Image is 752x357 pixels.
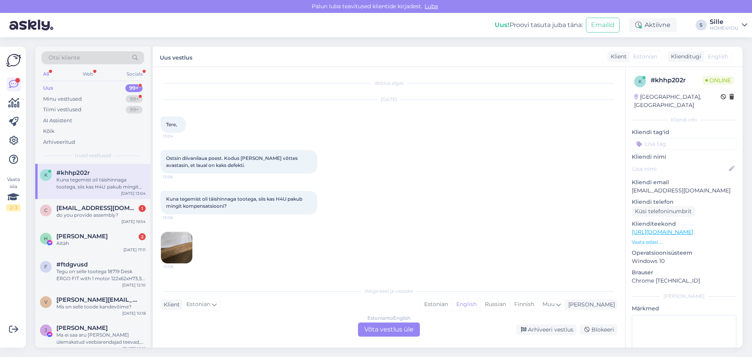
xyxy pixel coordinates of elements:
[163,264,193,270] span: 13:08
[452,299,481,310] div: English
[43,84,53,92] div: Uus
[56,212,146,219] div: do you provide assembly?
[632,116,736,123] div: Kliendi info
[632,268,736,277] p: Brauser
[44,207,48,213] span: c
[632,220,736,228] p: Klienditeekond
[56,261,88,268] span: #ftdgvusd
[710,19,747,31] a: SilleHOME4YOU
[495,20,583,30] div: Proovi tasuta juba täna:
[45,327,47,333] span: J
[633,53,657,61] span: Estonian
[542,301,555,308] span: Muu
[565,301,615,309] div: [PERSON_NAME]
[6,53,21,68] img: Askly Logo
[163,133,192,139] span: 13:04
[632,293,736,300] div: [PERSON_NAME]
[510,299,538,310] div: Finnish
[123,247,146,253] div: [DATE] 17:11
[632,178,736,187] p: Kliendi email
[56,332,146,346] div: Ma ei saa aru [PERSON_NAME] ülemakstud veebiarendajad teevad, et nii lihtsat asja ei suuda [PERSO...
[163,174,192,180] span: 13:06
[634,93,721,109] div: [GEOGRAPHIC_DATA], [GEOGRAPHIC_DATA]
[632,249,736,257] p: Operatsioonisüsteem
[6,204,20,211] div: 2 / 3
[580,324,617,335] div: Blokeeri
[44,172,48,178] span: k
[632,206,695,217] div: Küsi telefoninumbrit
[710,19,739,25] div: Sille
[56,176,146,190] div: Kuna tegemist oli täishinnaga tootega, siis kas H4U pakub mingit kompensatsiooni?
[422,3,440,10] span: Luba
[516,324,577,335] div: Arhiveeri vestlus
[44,264,47,270] span: f
[43,106,81,114] div: Tiimi vestlused
[56,169,90,176] span: #khhp202r
[632,304,736,313] p: Märkmed
[43,138,75,146] div: Arhiveeritud
[166,121,177,127] span: Tere,
[607,53,627,61] div: Klient
[49,54,80,62] span: Otsi kliente
[651,76,702,85] div: # khhp202r
[44,299,47,305] span: v
[122,282,146,288] div: [DATE] 12:10
[632,128,736,136] p: Kliendi tag'id
[696,20,707,31] div: S
[161,232,192,263] img: Attachment
[139,233,146,240] div: 2
[638,78,642,84] span: k
[121,219,146,225] div: [DATE] 19:54
[163,215,192,221] span: 13:08
[56,296,138,303] span: viktoria.plotnikova@bauhof.ee
[632,228,693,236] a: [URL][DOMAIN_NAME]
[161,96,617,103] div: [DATE]
[42,69,51,79] div: All
[632,165,727,173] input: Lisa nimi
[56,268,146,282] div: Tegu on selle tootega 18719 Desk ERGO FIT with 1 motor 122x62xH73,5-118cm, white
[166,196,304,209] span: Kuna tegemist oli täishinnaga tootega, siis kas H4U pakub mingit kompensatsiooni?
[586,18,620,33] button: Emailid
[166,155,299,168] span: Ostsin diivanilaua poest. Kodus [PERSON_NAME] võttes avastasin, et laual on kaks defekti.
[43,95,82,103] div: Minu vestlused
[56,233,108,240] span: Hanna Järve
[56,303,146,310] div: Mis on selle toode kandevõime?
[43,117,72,125] div: AI Assistent
[632,277,736,285] p: Chrome [TECHNICAL_ID]
[6,176,20,211] div: Vaata siia
[495,21,510,29] b: Uus!
[632,138,736,150] input: Lisa tag
[125,69,144,79] div: Socials
[358,323,420,337] div: Võta vestlus üle
[43,127,54,135] div: Kõik
[56,240,146,247] div: Aitäh
[632,187,736,195] p: [EMAIL_ADDRESS][DOMAIN_NAME]
[160,51,192,62] label: Uus vestlus
[44,236,48,241] span: H
[629,18,677,32] div: Aktiivne
[632,257,736,265] p: Windows 10
[75,152,111,159] span: Uued vestlused
[632,239,736,246] p: Vaata edasi ...
[161,80,617,87] div: Vestlus algas
[121,190,146,196] div: [DATE] 13:04
[139,205,146,212] div: 1
[186,300,210,309] span: Estonian
[708,53,728,61] span: English
[668,53,701,61] div: Klienditugi
[632,198,736,206] p: Kliendi telefon
[56,205,138,212] span: cshai99@yahoo.com
[56,324,108,332] span: Janek Sitsmann
[481,299,510,310] div: Russian
[702,76,734,85] span: Online
[81,69,95,79] div: Web
[122,310,146,316] div: [DATE] 10:18
[161,288,617,295] div: Valige keel ja vastake
[125,84,143,92] div: 99+
[126,106,143,114] div: 99+
[161,301,180,309] div: Klient
[123,346,146,352] div: [DATE] 16:19
[420,299,452,310] div: Estonian
[126,95,143,103] div: 99+
[367,315,410,322] div: Estonian to English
